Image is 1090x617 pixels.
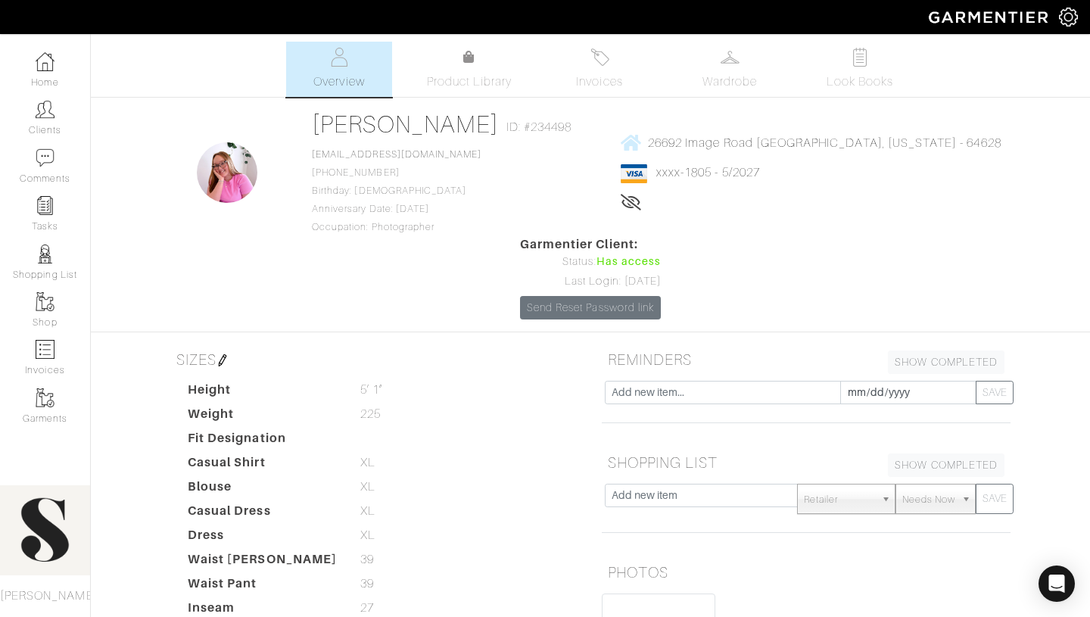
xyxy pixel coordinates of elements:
[590,48,609,67] img: orders-27d20c2124de7fd6de4e0e44c1d41de31381a507db9b33961299e4e07d508b8c.svg
[312,111,499,138] a: [PERSON_NAME]
[596,254,662,270] span: Has access
[36,100,54,119] img: clients-icon-6bae9207a08558b7cb47a8932f037763ab4055f8c8b6bfacd5dc20c3e0201464.png
[416,48,522,91] a: Product Library
[827,73,894,91] span: Look Books
[360,381,382,399] span: 5’ 1”
[888,453,1004,477] a: SHOW COMPLETED
[621,133,1001,152] a: 26692 Image Road [GEOGRAPHIC_DATA], [US_STATE] - 64628
[36,148,54,167] img: comment-icon-a0a6a9ef722e966f86d9cbdc48e553b5cf19dbc54f86b18d962a5391bc8f6eb6.png
[1039,566,1075,602] div: Open Intercom Messenger
[520,296,661,319] a: Send Reset Password link
[176,381,349,405] dt: Height
[360,453,375,472] span: XL
[702,73,757,91] span: Wardrobe
[1059,8,1078,26] img: gear-icon-white-bd11855cb880d31180b6d7d6211b90ccbf57a29d726f0c71d8c61bd08dd39cc2.png
[976,484,1014,514] button: SAVE
[902,485,955,515] span: Needs Now
[888,351,1004,374] a: SHOW COMPLETED
[360,526,375,544] span: XL
[807,42,913,97] a: Look Books
[360,550,374,569] span: 39
[602,447,1011,478] h5: SHOPPING LIST
[360,502,375,520] span: XL
[360,575,374,593] span: 39
[36,196,54,215] img: reminder-icon-8004d30b9f0a5d33ae49ab947aed9ed385cf756f9e5892f1edd6e32f2345188e.png
[36,340,54,359] img: orders-icon-0abe47150d42831381b5fb84f609e132dff9fe21cb692f30cb5eec754e2cba89.png
[176,526,349,550] dt: Dress
[286,42,392,97] a: Overview
[360,599,374,617] span: 27
[520,273,661,290] div: Last Login: [DATE]
[427,73,512,91] span: Product Library
[176,575,349,599] dt: Waist Pant
[520,254,661,270] div: Status:
[176,502,349,526] dt: Casual Dress
[648,136,1001,149] span: 26692 Image Road [GEOGRAPHIC_DATA], [US_STATE] - 64628
[921,4,1059,30] img: garmentier-logo-header-white-b43fb05a5012e4ada735d5af1a66efaba907eab6374d6393d1fbf88cb4ef424d.png
[656,166,760,179] a: xxxx-1805 - 5/2027
[576,73,622,91] span: Invoices
[360,405,381,423] span: 225
[605,381,841,404] input: Add new item...
[976,381,1014,404] button: SAVE
[176,550,349,575] dt: Waist [PERSON_NAME]
[170,344,579,375] h5: SIZES
[506,118,572,136] span: ID: #234498
[851,48,870,67] img: todo-9ac3debb85659649dc8f770b8b6100bb5dab4b48dedcbae339e5042a72dfd3cc.svg
[176,478,349,502] dt: Blouse
[36,52,54,71] img: dashboard-icon-dbcd8f5a0b271acd01030246c82b418ddd0df26cd7fceb0bd07c9910d44c42f6.png
[176,453,349,478] dt: Casual Shirt
[216,354,229,366] img: pen-cf24a1663064a2ec1b9c1bd2387e9de7a2fa800b781884d57f21acf72779bad2.png
[176,429,349,453] dt: Fit Designation
[36,292,54,311] img: garments-icon-b7da505a4dc4fd61783c78ac3ca0ef83fa9d6f193b1c9dc38574b1d14d53ca28.png
[312,149,481,232] span: [PHONE_NUMBER] Birthday: [DEMOGRAPHIC_DATA] Anniversary Date: [DATE] Occupation: Photographer
[313,73,364,91] span: Overview
[602,557,1011,587] h5: PHOTOS
[36,245,54,263] img: stylists-icon-eb353228a002819b7ec25b43dbf5f0378dd9e0616d9560372ff212230b889e62.png
[721,48,740,67] img: wardrobe-487a4870c1b7c33e795ec22d11cfc2ed9d08956e64fb3008fe2437562e282088.svg
[360,478,375,496] span: XL
[547,42,652,97] a: Invoices
[330,48,349,67] img: basicinfo-40fd8af6dae0f16599ec9e87c0ef1c0a1fdea2edbe929e3d69a839185d80c458.svg
[36,388,54,407] img: garments-icon-b7da505a4dc4fd61783c78ac3ca0ef83fa9d6f193b1c9dc38574b1d14d53ca28.png
[677,42,783,97] a: Wardrobe
[605,484,798,507] input: Add new item
[621,164,647,183] img: visa-934b35602734be37eb7d5d7e5dbcd2044c359bf20a24dc3361ca3fa54326a8a7.png
[804,485,875,515] span: Retailer
[520,235,661,254] span: Garmentier Client:
[602,344,1011,375] h5: REMINDERS
[312,149,481,160] a: [EMAIL_ADDRESS][DOMAIN_NAME]
[176,405,349,429] dt: Weight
